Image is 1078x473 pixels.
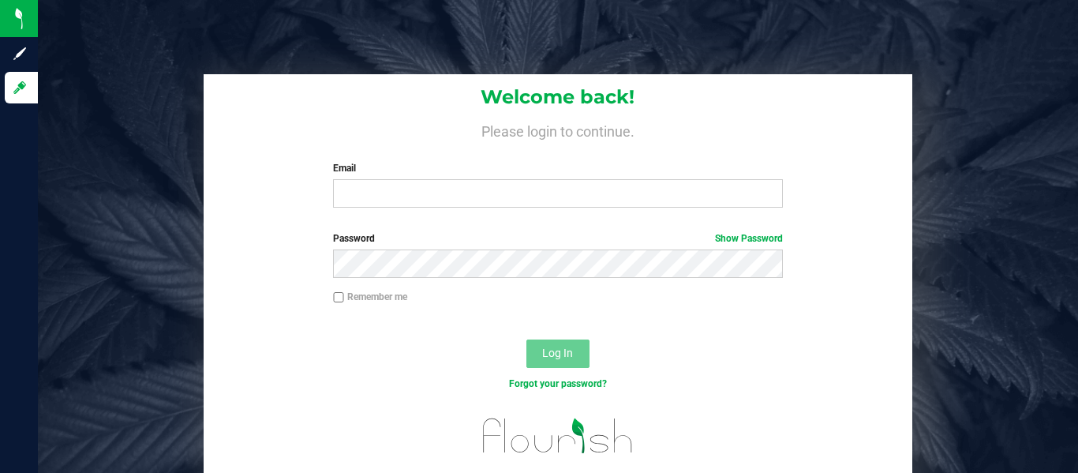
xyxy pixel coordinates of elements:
[509,378,607,389] a: Forgot your password?
[526,340,590,368] button: Log In
[333,290,407,304] label: Remember me
[204,120,913,139] h4: Please login to continue.
[12,46,28,62] inline-svg: Sign up
[204,87,913,107] h1: Welcome back!
[333,233,375,244] span: Password
[542,347,573,359] span: Log In
[333,292,344,303] input: Remember me
[470,407,647,464] img: flourish_logo.svg
[12,80,28,96] inline-svg: Log in
[333,161,782,175] label: Email
[715,233,783,244] a: Show Password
